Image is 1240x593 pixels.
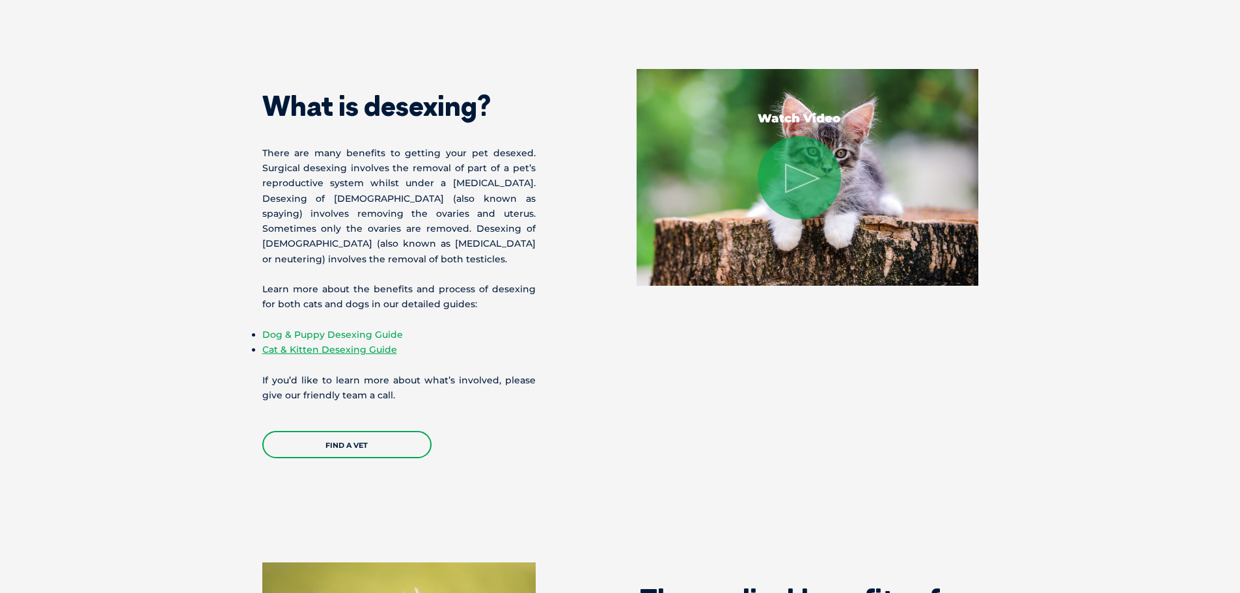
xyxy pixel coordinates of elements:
[262,431,432,458] a: Find a Vet
[637,69,978,286] img: 20% off Desexing at Greencross Vets
[262,373,536,403] p: If you’d like to learn more about what’s involved, please give our friendly team a call.
[262,92,536,120] h2: What is desexing?
[262,344,397,355] a: Cat & Kitten Desexing Guide
[262,329,403,340] a: Dog & Puppy Desexing Guide
[262,146,536,267] p: There are many benefits to getting your pet desexed. Surgical desexing involves the removal of pa...
[758,113,841,124] p: Watch Video
[262,282,536,312] p: Learn more about the benefits and process of desexing for both cats and dogs in our detailed guides:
